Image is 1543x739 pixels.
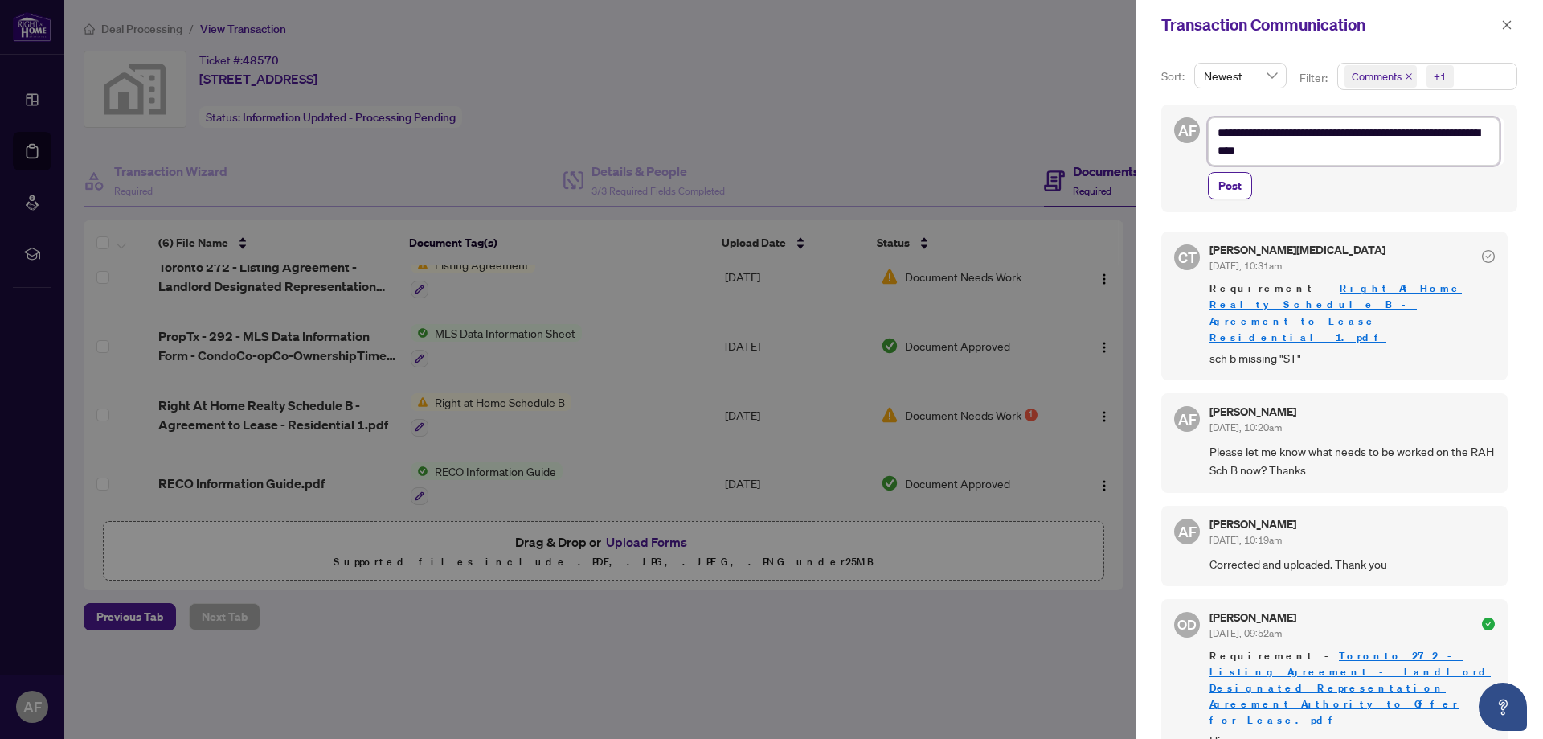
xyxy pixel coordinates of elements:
[1209,260,1282,272] span: [DATE], 10:31am
[1209,555,1495,573] span: Corrected and uploaded. Thank you
[1209,281,1462,343] a: Right At Home Realty Schedule B - Agreement to Lease - Residential 1.pdf
[1479,683,1527,731] button: Open asap
[1209,534,1282,546] span: [DATE], 10:19am
[1344,65,1417,88] span: Comments
[1161,13,1496,37] div: Transaction Communication
[1178,408,1197,430] span: AF
[1209,442,1495,480] span: Please let me know what needs to be worked on the RAH Sch B now? Thanks
[1218,173,1242,199] span: Post
[1178,246,1197,269] span: CT
[1434,68,1447,84] div: +1
[1209,627,1282,639] span: [DATE], 09:52am
[1482,250,1495,263] span: check-circle
[1405,72,1413,80] span: close
[1178,520,1197,543] span: AF
[1161,68,1188,85] p: Sort:
[1352,68,1402,84] span: Comments
[1501,19,1512,31] span: close
[1482,618,1495,630] span: check-circle
[1209,349,1495,367] span: sch b missing "ST"
[1209,649,1491,727] a: Toronto 272 - Listing Agreement - Landlord Designated Representation Agreement Authority to Offer...
[1209,406,1296,417] h5: [PERSON_NAME]
[1209,648,1495,729] span: Requirement -
[1178,119,1197,142] span: AF
[1208,172,1252,199] button: Post
[1209,244,1385,256] h5: [PERSON_NAME][MEDICAL_DATA]
[1177,614,1197,635] span: OD
[1204,64,1277,88] span: Newest
[1209,519,1296,530] h5: [PERSON_NAME]
[1209,421,1282,433] span: [DATE], 10:20am
[1209,612,1296,623] h5: [PERSON_NAME]
[1209,281,1495,345] span: Requirement -
[1299,69,1330,87] p: Filter:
